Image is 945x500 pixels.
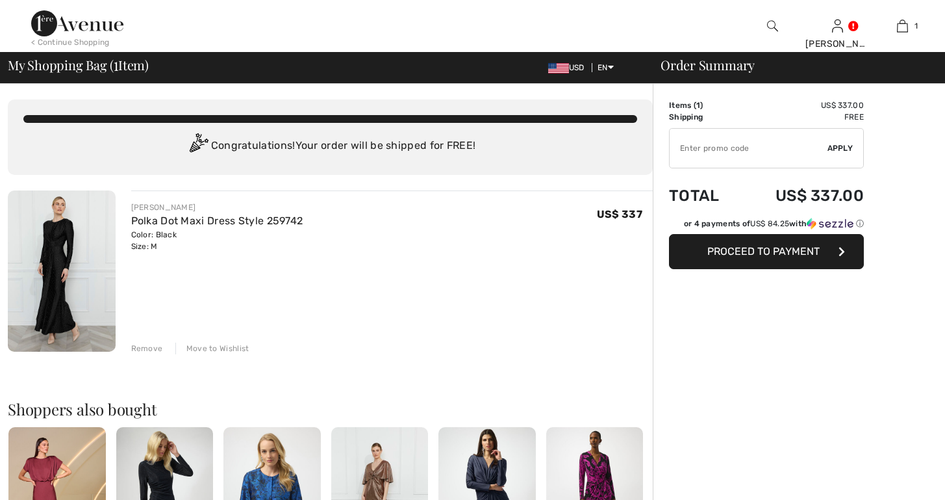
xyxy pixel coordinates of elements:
span: EN [598,63,614,72]
img: Sezzle [807,218,853,230]
td: Shipping [669,111,740,123]
span: US$ 84.25 [750,219,789,228]
a: Sign In [832,20,843,32]
img: search the website [767,18,778,34]
a: Polka Dot Maxi Dress Style 259742 [131,215,303,227]
button: Proceed to Payment [669,234,864,269]
input: Promo code [670,129,827,168]
img: 1ère Avenue [31,10,123,36]
div: [PERSON_NAME] [805,37,869,51]
div: or 4 payments of with [684,218,864,230]
img: My Info [832,18,843,34]
span: US$ 337 [597,208,642,220]
div: < Continue Shopping [31,36,110,48]
div: Remove [131,343,163,354]
span: My Shopping Bag ( Item) [8,59,149,72]
span: Apply [827,142,853,154]
span: 1 [696,101,700,110]
a: 1 [870,18,934,34]
span: 1 [114,55,118,72]
div: Move to Wishlist [175,343,249,354]
img: My Bag [897,18,908,34]
img: US Dollar [548,63,569,73]
h2: Shoppers also bought [8,401,653,417]
img: Polka Dot Maxi Dress Style 259742 [8,191,116,352]
div: Color: Black Size: M [131,229,303,252]
td: Total [669,174,740,218]
td: Free [740,111,864,123]
span: Proceed to Payment [707,245,820,257]
span: USD [548,63,590,72]
div: [PERSON_NAME] [131,202,303,213]
div: or 4 payments ofUS$ 84.25withSezzle Click to learn more about Sezzle [669,218,864,234]
td: US$ 337.00 [740,174,864,218]
span: 1 [914,20,918,32]
div: Order Summary [645,59,937,72]
img: Congratulation2.svg [185,133,211,159]
div: Congratulations! Your order will be shipped for FREE! [23,133,637,159]
td: US$ 337.00 [740,99,864,111]
td: Items ( ) [669,99,740,111]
